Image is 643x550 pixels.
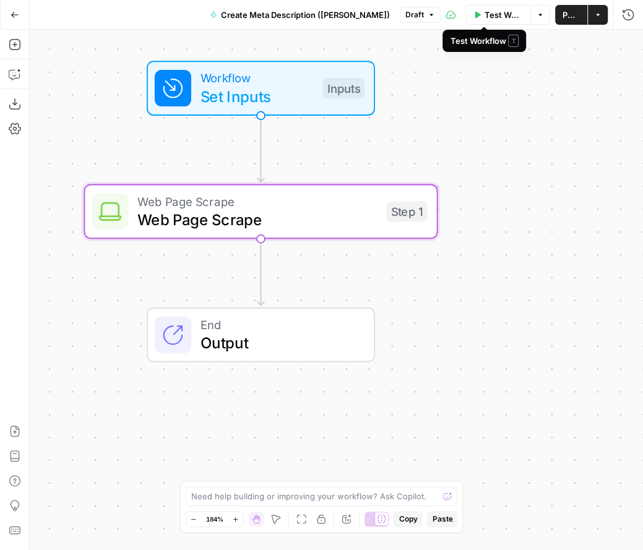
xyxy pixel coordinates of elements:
[508,35,519,47] span: T
[84,307,438,363] div: EndOutput
[322,78,365,98] div: Inputs
[84,184,438,239] div: Web Page ScrapeWeb Page ScrapeStep 1
[84,61,438,116] div: WorkflowSet InputsInputs
[465,5,531,25] button: Test Workflow
[450,35,519,47] div: Test Workflow
[485,9,523,21] span: Test Workflow
[201,85,314,108] span: Set Inputs
[137,208,377,231] span: Web Page Scrape
[427,511,457,527] button: Paste
[432,513,452,525] span: Paste
[400,7,441,23] button: Draft
[405,9,424,20] span: Draft
[201,316,356,334] span: End
[202,5,397,25] button: Create Meta Description ([PERSON_NAME])
[257,238,264,305] g: Edge from step_1 to end
[257,114,264,181] g: Edge from start to step_1
[201,69,314,87] span: Workflow
[563,9,580,21] span: Publish
[201,331,356,354] span: Output
[206,514,223,524] span: 184%
[555,5,587,25] button: Publish
[137,192,377,210] span: Web Page Scrape
[394,511,422,527] button: Copy
[386,201,427,221] div: Step 1
[221,9,390,21] span: Create Meta Description ([PERSON_NAME])
[399,513,417,525] span: Copy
